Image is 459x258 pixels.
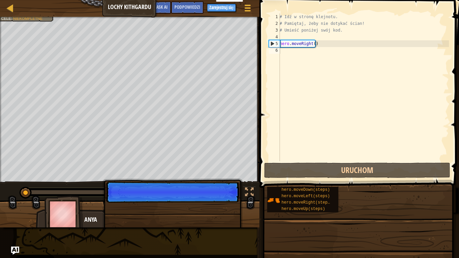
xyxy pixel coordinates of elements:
[156,4,168,10] span: Ask AI
[282,207,325,211] span: hero.moveUp(steps)
[11,247,19,255] button: Ask AI
[282,194,330,199] span: hero.moveLeft(steps)
[239,1,256,17] button: Pokaż menu gry
[269,40,280,47] div: 5
[269,47,280,54] div: 6
[269,20,280,27] div: 2
[269,27,280,34] div: 3
[243,186,256,200] button: Toggle fullscreen
[174,4,200,10] span: Podpowiedzi
[282,200,332,205] span: hero.moveRight(steps)
[153,1,171,14] button: Ask AI
[207,4,236,12] button: Zarejestruj się
[267,194,280,207] img: portrait.png
[264,163,450,178] button: Uruchom
[44,196,83,233] img: thang_avatar_frame.png
[84,215,217,224] div: Anya
[269,13,280,20] div: 1
[282,187,330,192] span: hero.moveDown(steps)
[269,34,280,40] div: 4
